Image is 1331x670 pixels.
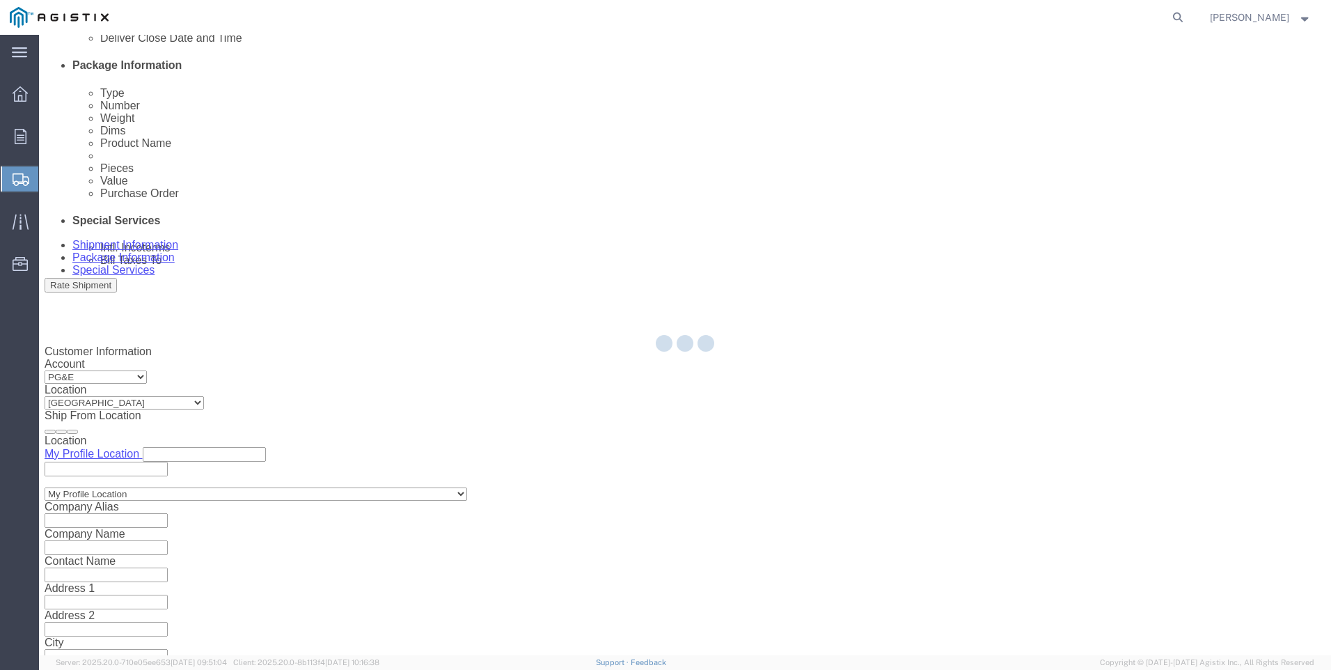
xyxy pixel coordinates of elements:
span: [DATE] 10:16:38 [325,658,379,667]
img: logo [10,7,109,28]
span: [DATE] 09:51:04 [171,658,227,667]
span: Client: 2025.20.0-8b113f4 [233,658,379,667]
span: Copyright © [DATE]-[DATE] Agistix Inc., All Rights Reserved [1100,657,1314,669]
span: Server: 2025.20.0-710e05ee653 [56,658,227,667]
a: Feedback [631,658,666,667]
button: [PERSON_NAME] [1209,9,1312,26]
span: Sharay Galdeira [1210,10,1289,25]
a: Support [596,658,631,667]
